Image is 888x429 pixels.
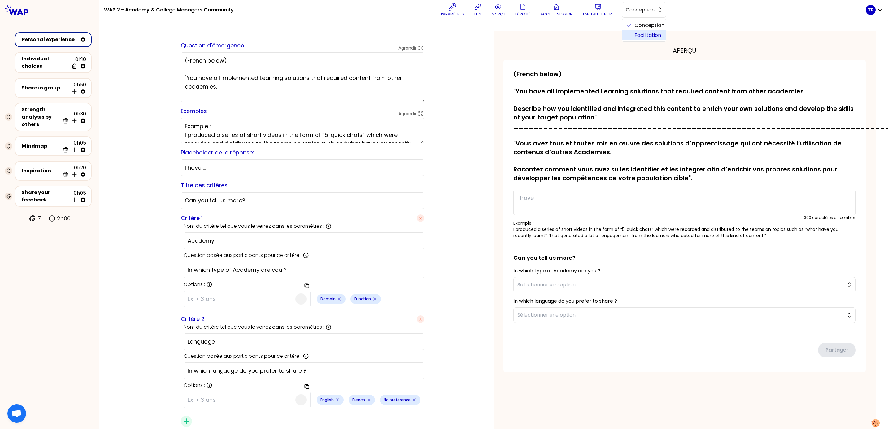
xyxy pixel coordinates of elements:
div: Ouvrir le chat [7,404,26,423]
span: Options : [184,281,205,288]
label: In which type of Academy are you ? [513,267,600,274]
div: Mindmap [22,142,60,150]
div: Share in group [22,84,69,92]
button: Partager [818,343,856,357]
label: Question d’émergence : [181,41,247,49]
div: Domain [317,294,346,304]
ul: Conception [622,19,666,42]
span: Conception [626,6,654,14]
div: 0h30 [60,110,86,124]
button: lien [472,1,484,19]
p: Paramètres [441,12,464,17]
div: English [317,395,344,405]
div: Individual choices [22,55,69,70]
div: French [349,395,375,405]
button: Remove small badge [337,297,342,301]
p: 7 [37,214,41,223]
button: Sélectionner une option [513,277,856,292]
p: aperçu [491,12,505,17]
input: Ex: Combien d'années d'éxpérience avez-vous ? [188,266,420,274]
button: Tableau de bord [580,1,617,19]
div: 0h05 [60,139,86,153]
span: Conception [634,22,661,29]
div: 300 caractères disponibles [804,215,856,220]
button: Conception [622,2,666,18]
p: 2h00 [57,214,71,223]
span: Sélectionner une option [517,311,843,319]
p: lien [474,12,481,17]
div: Function [350,294,381,304]
button: Remove small badge [372,297,377,301]
span: Options : [184,382,205,389]
p: Example : I produced a series of short videos in the form of “5' quick chats” which were recorded... [513,220,856,239]
button: Déroulé [513,1,533,19]
label: Placeholder de la réponse: [181,149,254,156]
button: Remove small badge [412,397,417,402]
div: Personal experience [22,36,77,43]
label: Exemples : [181,107,210,115]
p: Tableau de bord [582,12,614,17]
span: Facilitation [634,32,661,39]
textarea: Example : I produced a series of short videos in the form of “5' quick chats” which were recorded... [181,118,424,143]
h2: Can you tell us more? [513,244,856,262]
button: TP [866,5,883,15]
p: TP [868,7,873,13]
p: Déroulé [515,12,531,17]
label: Critère 2 [181,315,205,323]
div: 0h10 [69,56,86,69]
span: Sélectionner une option [517,281,843,288]
div: Share your feedback [22,189,69,204]
textarea: (French below) "You have all implemented Learning solutions that required content from other acad... [181,52,424,102]
div: 0h05 [69,189,86,203]
p: Agrandir [398,110,416,117]
p: Question posée aux participants pour ce critère : [184,353,302,360]
input: Ex: Expérience [188,236,420,245]
label: In which language do you prefer to share ? [513,297,617,305]
label: Titre des critères [181,181,228,189]
div: Inspiration [22,167,60,175]
label: Critère 1 [181,214,203,223]
input: Ex: < 3 ans [188,392,295,408]
p: Question posée aux participants pour ce critère : [184,252,302,259]
div: Strength analysis by others [22,106,60,128]
button: Accueil session [538,1,575,19]
p: Agrandir [398,45,416,51]
button: Paramètres [438,1,467,19]
button: Remove small badge [366,397,371,402]
p: Accueil session [541,12,572,17]
div: 0h50 [69,81,86,95]
div: aperçu [503,46,866,55]
p: Nom du critère tel que vous le verrez dans les paramètres : [184,323,324,331]
button: Remove small badge [335,397,340,402]
input: Ex: Combien d'années d'éxpérience avez-vous ? [188,366,420,375]
p: Nom du critère tel que vous le verrez dans les paramètres : [184,223,324,230]
input: Ex: < 3 ans [188,291,295,307]
p: (French below) "You have all implemented Learning solutions that required content from other acad... [513,70,856,182]
div: No preference [380,395,420,405]
button: Sélectionner une option [513,307,856,323]
button: aperçu [489,1,508,19]
div: 0h20 [60,164,86,178]
input: Ex: Expérience [188,337,420,346]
